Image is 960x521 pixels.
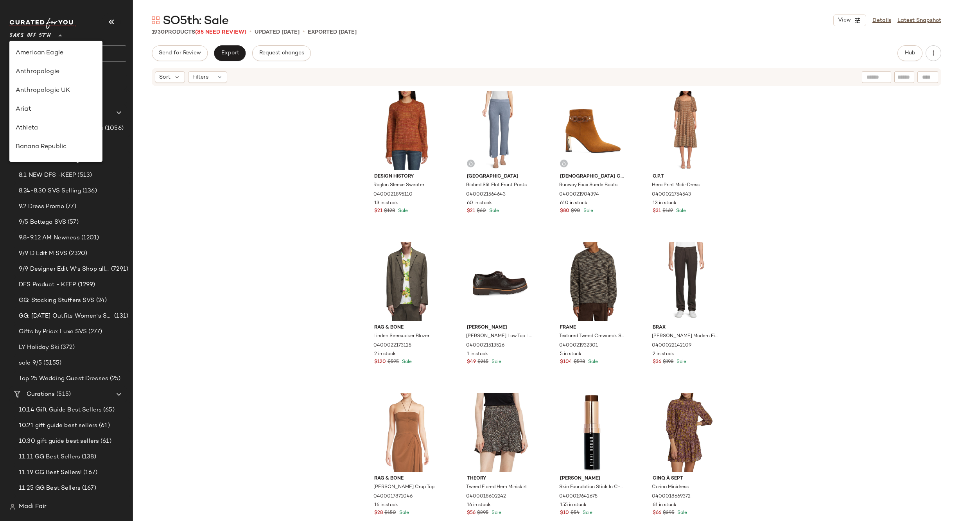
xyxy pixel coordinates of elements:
[192,73,208,81] span: Filters
[308,28,357,36] p: Exported [DATE]
[55,390,71,399] span: (515)
[652,493,691,500] span: 0400018669372
[374,200,398,207] span: 13 in stock
[195,29,246,35] span: (85 Need Review)
[66,218,79,227] span: (57)
[152,28,246,36] div: Products
[19,155,79,164] span: 8.17-8.23 SVS Selling
[653,510,661,517] span: $66
[560,324,626,331] span: Frame
[374,351,396,358] span: 2 in stock
[559,182,617,189] span: Runway Faux Suede Boots
[87,327,102,336] span: (277)
[560,502,587,509] span: 155 in stock
[467,324,533,331] span: [PERSON_NAME]
[19,296,95,305] span: GG: Stocking Stuffers SVS
[384,510,396,517] span: $150
[653,208,661,215] span: $31
[653,475,719,482] span: Cinq à Sept
[384,208,395,215] span: $128
[9,504,16,510] img: svg%3e
[662,208,673,215] span: $169
[76,171,92,180] span: (513)
[838,17,851,23] span: View
[108,374,121,383] span: (25)
[653,502,676,509] span: 61 in stock
[461,393,539,472] img: 0400018602242_GREENMULTI
[159,73,170,81] span: Sort
[833,14,866,26] button: View
[466,333,532,340] span: [PERSON_NAME] Low Top Leather & Suede Shoes
[19,327,87,336] span: Gifts by Price: Luxe SVS
[560,359,572,366] span: $104
[9,27,51,41] span: Saks OFF 5TH
[646,393,725,472] img: 0400018669372
[562,161,566,166] img: svg%3e
[676,510,687,516] span: Sale
[19,453,80,462] span: 11.11 GG Best Sellers
[109,265,128,274] span: (7291)
[374,502,398,509] span: 16 in stock
[19,234,80,243] span: 9.8-9.12 AM Newness
[653,324,719,331] span: Brax
[214,45,246,61] button: Export
[221,50,239,56] span: Export
[374,208,382,215] span: $21
[652,484,689,491] span: Carina Minidress
[368,242,447,321] img: 0400022173125_DARKGREY
[259,50,304,56] span: Request changes
[560,475,626,482] span: [PERSON_NAME]
[19,437,99,446] span: 10.30 gift guide best sellers
[652,182,700,189] span: Hera Print Midi-Dress
[27,93,61,102] span: All Products
[152,29,165,35] span: 1930
[646,91,725,170] img: 0400021754543_BROWNFLORAL
[466,342,504,349] span: 0400021513526
[78,108,90,117] span: (17)
[488,208,499,214] span: Sale
[467,173,533,180] span: [GEOGRAPHIC_DATA]
[373,191,413,198] span: 0400021895110
[582,208,593,214] span: Sale
[19,280,76,289] span: DFS Product - KEEP
[374,475,440,482] span: rag & bone
[152,45,208,61] button: Send for Review
[461,242,539,321] img: 0400021513526_CHOCOLATE
[461,91,539,170] img: 0400021564643_BLUE
[652,333,718,340] span: [PERSON_NAME] Modern Fit Hi Flex Jersey Jeans
[560,208,569,215] span: $80
[663,510,674,517] span: $395
[587,359,598,365] span: Sale
[19,343,59,352] span: LY Holiday Ski
[397,208,408,214] span: Sale
[368,91,447,170] img: 0400021895110_BURNTORANGE
[468,161,473,166] img: svg%3e
[303,27,305,37] span: •
[560,351,581,358] span: 5 in stock
[477,510,488,517] span: $295
[97,421,110,430] span: (61)
[467,208,475,215] span: $21
[27,390,55,399] span: Curations
[897,16,941,25] a: Latest Snapshot
[467,475,533,482] span: Theory
[19,484,81,493] span: 11.25 GG Best Sellers
[19,359,42,368] span: sale 9/5
[467,510,476,517] span: $56
[559,342,598,349] span: 0400021932301
[19,171,76,180] span: 8.1 NEW DFS -KEEP
[81,484,96,493] span: (167)
[252,45,311,61] button: Request changes
[67,249,87,258] span: (2320)
[80,234,99,243] span: (1201)
[19,218,66,227] span: 9/5 Bottega SVS
[388,359,399,366] span: $595
[19,502,47,512] span: Madi Fair
[398,510,409,516] span: Sale
[466,484,527,491] span: Tweed Flared Hem Miniskirt
[59,343,75,352] span: (372)
[467,502,491,509] span: 16 in stock
[255,28,300,36] p: updated [DATE]
[554,242,632,321] img: 0400021932301
[368,393,447,472] img: 0400017871046_LIGHTBROWN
